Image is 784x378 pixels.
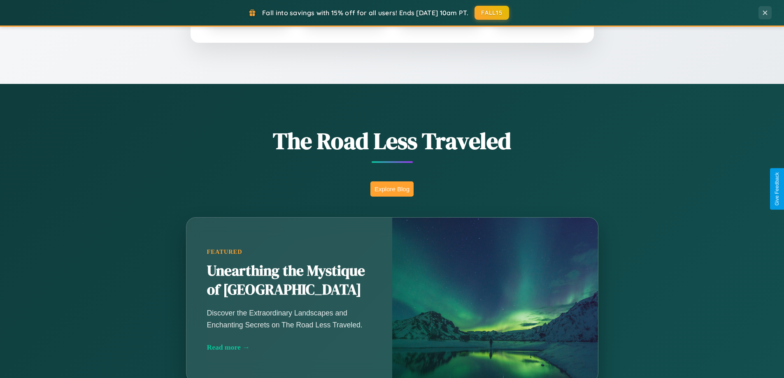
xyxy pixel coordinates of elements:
button: FALL15 [475,6,509,20]
h1: The Road Less Traveled [145,125,639,157]
h2: Unearthing the Mystique of [GEOGRAPHIC_DATA] [207,262,372,299]
p: Discover the Extraordinary Landscapes and Enchanting Secrets on The Road Less Traveled. [207,307,372,330]
div: Featured [207,248,372,255]
button: Explore Blog [370,181,414,197]
div: Give Feedback [774,172,780,206]
span: Fall into savings with 15% off for all users! Ends [DATE] 10am PT. [262,9,468,17]
div: Read more → [207,343,372,352]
